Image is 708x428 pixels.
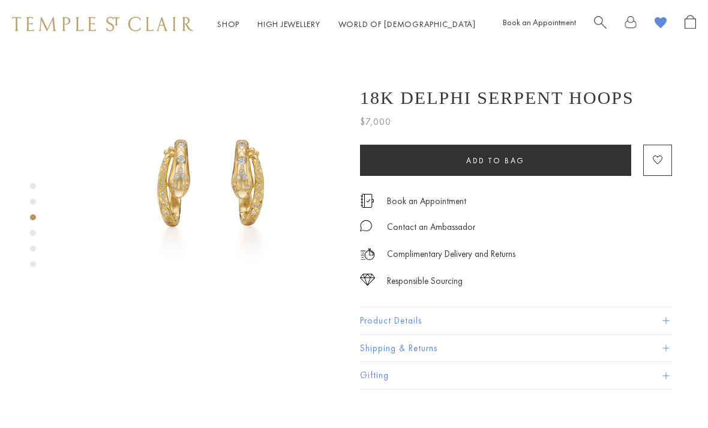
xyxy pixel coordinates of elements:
[648,372,696,416] iframe: Gorgias live chat messenger
[360,362,672,389] button: Gifting
[360,307,672,334] button: Product Details
[360,274,375,286] img: icon_sourcing.svg
[387,274,463,289] div: Responsible Sourcing
[338,19,476,29] a: World of [DEMOGRAPHIC_DATA]World of [DEMOGRAPHIC_DATA]
[360,114,391,130] span: $7,000
[360,145,631,176] button: Add to bag
[387,247,515,262] p: Complimentary Delivery and Returns
[685,15,696,34] a: Open Shopping Bag
[360,194,374,208] img: icon_appointment.svg
[12,17,193,31] img: Temple St. Clair
[360,247,375,262] img: icon_delivery.svg
[466,155,525,166] span: Add to bag
[387,194,466,208] a: Book an Appointment
[217,19,239,29] a: ShopShop
[655,15,667,34] a: View Wishlist
[360,220,372,232] img: MessageIcon-01_2.svg
[594,15,607,34] a: Search
[217,17,476,32] nav: Main navigation
[78,48,342,312] img: 18K Delphi Serpent Hoops
[360,335,672,362] button: Shipping & Returns
[30,180,36,277] div: Product gallery navigation
[503,17,576,28] a: Book an Appointment
[257,19,320,29] a: High JewelleryHigh Jewellery
[387,220,475,235] div: Contact an Ambassador
[360,88,634,108] h1: 18K Delphi Serpent Hoops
